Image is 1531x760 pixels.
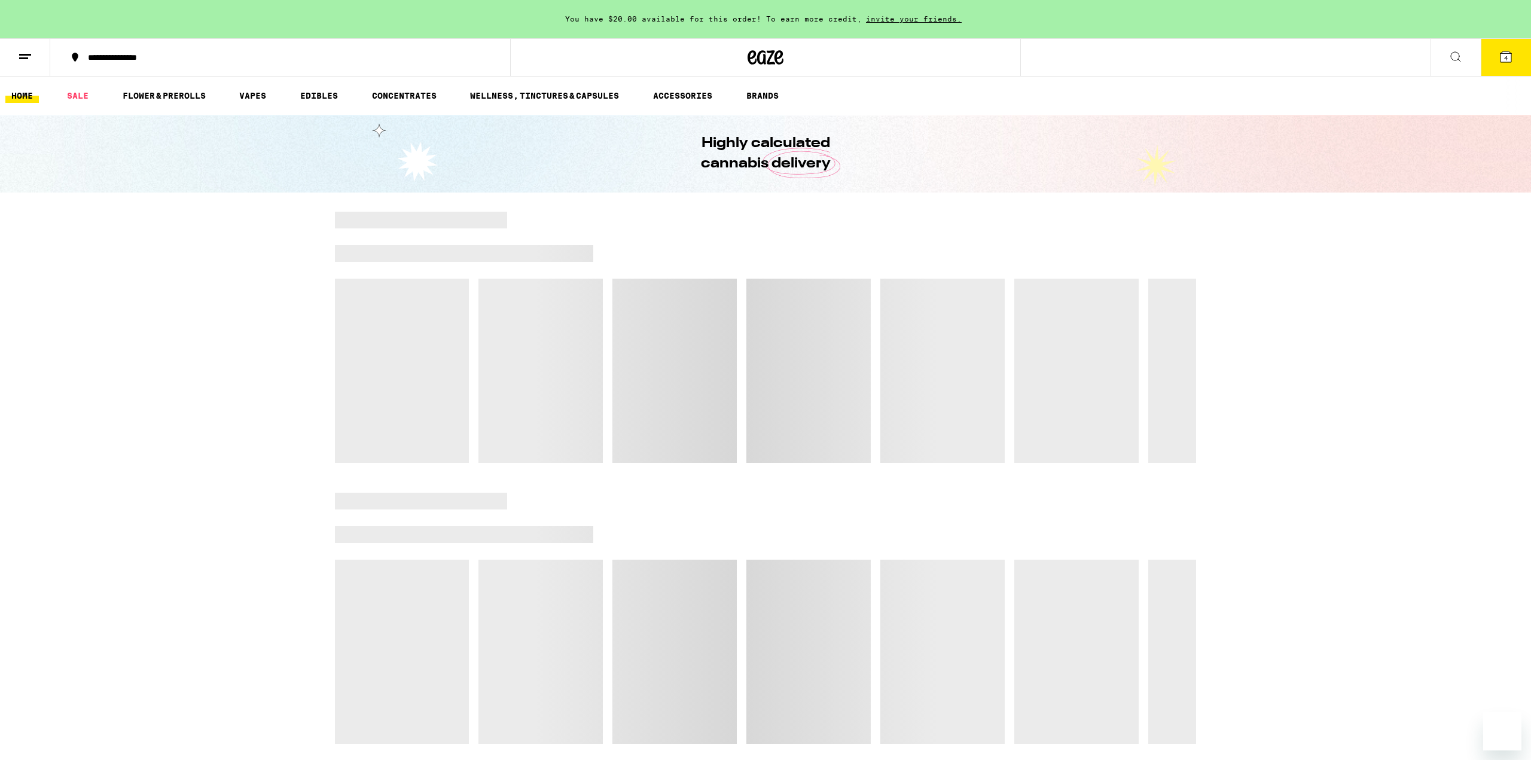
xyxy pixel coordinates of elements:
a: CONCENTRATES [366,88,443,103]
span: 4 [1504,54,1508,62]
a: SALE [61,88,94,103]
a: VAPES [233,88,272,103]
a: BRANDS [740,88,785,103]
a: EDIBLES [294,88,344,103]
span: You have $20.00 available for this order! To earn more credit, [565,15,862,23]
h1: Highly calculated cannabis delivery [667,133,864,174]
a: FLOWER & PREROLLS [117,88,212,103]
a: ACCESSORIES [647,88,718,103]
iframe: Button to launch messaging window [1483,712,1521,750]
a: HOME [5,88,39,103]
button: 4 [1481,39,1531,76]
span: invite your friends. [862,15,966,23]
a: WELLNESS, TINCTURES & CAPSULES [464,88,625,103]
